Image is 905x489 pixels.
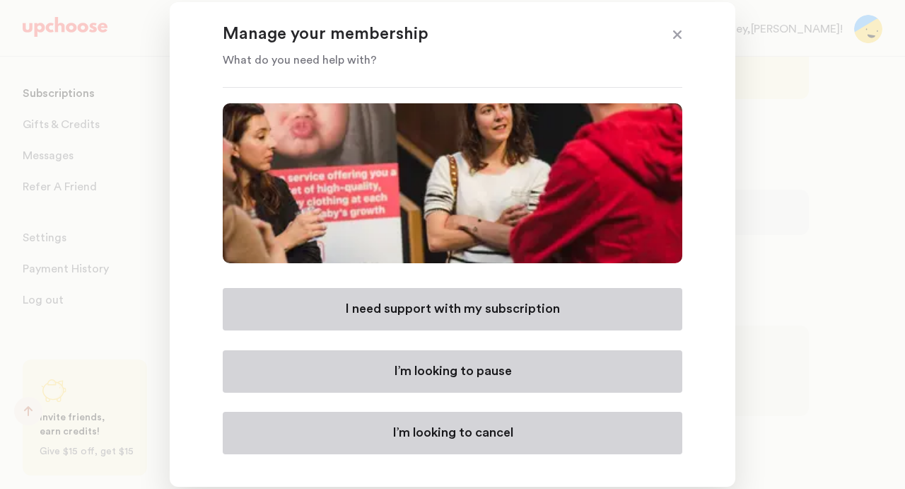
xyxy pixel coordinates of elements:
[223,23,647,46] p: Manage your membership
[394,363,512,380] p: I’m looking to pause
[223,103,682,263] img: Manage Membership
[223,288,682,330] button: I need support with my subscription
[223,350,682,393] button: I’m looking to pause
[223,412,682,454] button: I’m looking to cancel
[223,52,647,69] p: What do you need help with?
[392,425,513,442] p: I’m looking to cancel
[345,301,560,318] p: I need support with my subscription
